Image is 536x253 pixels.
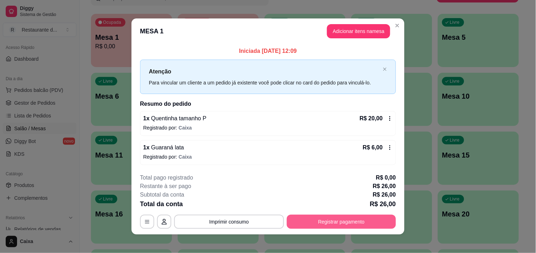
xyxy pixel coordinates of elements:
[327,24,390,38] button: Adicionar itens namesa
[179,125,192,131] span: Caixa
[143,124,393,131] p: Registrado por:
[140,100,396,108] h2: Resumo do pedido
[179,154,192,160] span: Caixa
[140,191,184,199] p: Subtotal da conta
[174,215,284,229] button: Imprimir consumo
[143,114,207,123] p: 1 x
[149,67,380,76] p: Atenção
[363,143,383,152] p: R$ 6,00
[373,182,396,191] p: R$ 26,00
[143,143,184,152] p: 1 x
[140,182,191,191] p: Restante à ser pago
[373,191,396,199] p: R$ 26,00
[376,174,396,182] p: R$ 0,00
[370,199,396,209] p: R$ 26,00
[140,174,193,182] p: Total pago registrado
[150,115,207,121] span: Quentinha tamanho P
[140,47,396,55] p: Iniciada [DATE] 12:09
[140,199,183,209] p: Total da conta
[392,20,403,31] button: Close
[150,144,184,150] span: Guaraná lata
[143,153,393,160] p: Registrado por:
[383,67,387,72] button: close
[287,215,396,229] button: Registrar pagamento
[383,67,387,71] span: close
[149,79,380,87] div: Para vincular um cliente a um pedido já existente você pode clicar no card do pedido para vinculá...
[360,114,383,123] p: R$ 20,00
[132,18,404,44] header: MESA 1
